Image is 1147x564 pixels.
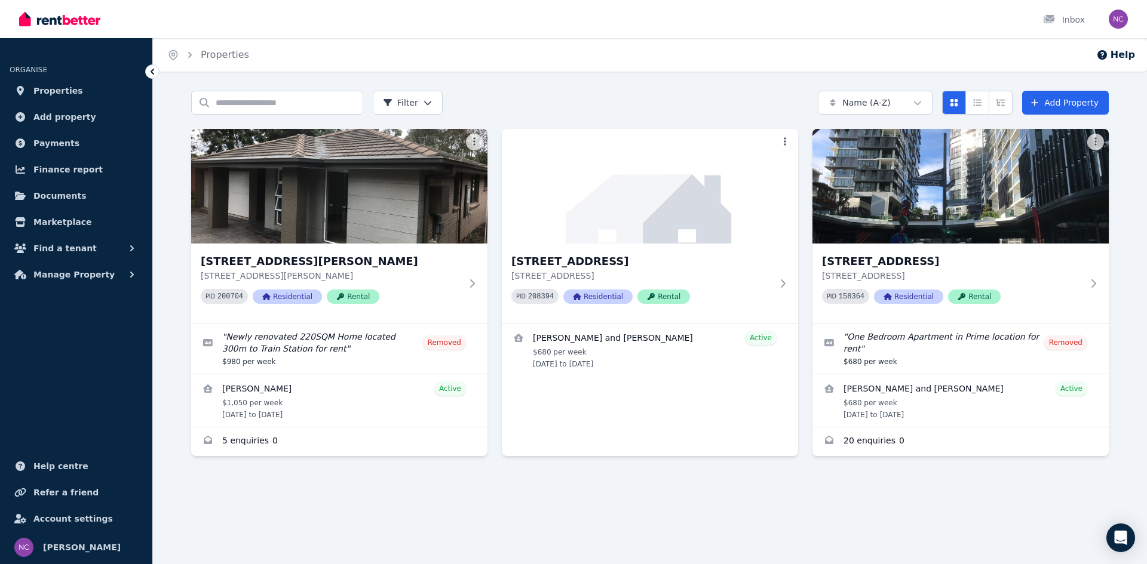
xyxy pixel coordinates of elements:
a: Enquiries for 12 Harold Ave, Pennant Hills [191,427,487,456]
span: Manage Property [33,267,115,282]
a: Help centre [10,454,143,478]
span: [PERSON_NAME] [43,540,121,554]
a: Properties [201,49,249,60]
button: More options [777,134,793,150]
span: Name (A-Z) [842,97,891,109]
a: Edit listing: Newly renovated 220SQM Home located 300m to Train Station for rent [191,323,487,374]
button: Compact list view [965,91,989,115]
span: Account settings [33,511,113,526]
small: PID [827,293,836,300]
span: Marketplace [33,215,91,229]
a: 809C/101 Waterloo Road, Macquarie Park[STREET_ADDRESS][STREET_ADDRESS]PID 158364ResidentialRental [812,129,1109,323]
button: Help [1096,48,1135,62]
p: [STREET_ADDRESS] [822,270,1082,282]
span: Refer a friend [33,485,99,500]
span: Help centre [33,459,88,473]
nav: Breadcrumb [153,38,263,72]
span: Add property [33,110,96,124]
a: View details for Yizhi Qu and Yuqi Yao [812,374,1109,427]
span: Payments [33,136,79,150]
a: Add property [10,105,143,129]
span: Residential [253,289,322,304]
code: 208394 [528,292,554,301]
h3: [STREET_ADDRESS] [511,253,772,270]
code: 158364 [839,292,864,301]
span: Rental [637,289,690,304]
button: Expanded list view [989,91,1013,115]
span: Documents [33,189,87,203]
a: Enquiries for 809C/101 Waterloo Road, Macquarie Park [812,427,1109,456]
button: Filter [373,91,443,115]
button: Manage Property [10,263,143,286]
a: Account settings [10,507,143,531]
span: Properties [33,84,83,98]
a: Finance report [10,158,143,181]
a: View details for Tobias Sveaas and Antonia Cai [502,323,798,376]
small: PID [206,293,215,300]
a: Edit listing: One Bedroom Apartment in Prime location for rent [812,323,1109,374]
a: Payments [10,131,143,155]
h3: [STREET_ADDRESS][PERSON_NAME] [201,253,461,270]
code: 200704 [217,292,243,301]
span: Residential [563,289,633,304]
img: 809C/101 Waterloo Road, Macquarie Park [812,129,1109,244]
img: RentBetter [19,10,100,28]
div: Inbox [1043,14,1085,26]
span: Find a tenant [33,241,97,255]
a: Add Property [1022,91,1109,115]
a: 12 Harold Ave, Pennant Hills[STREET_ADDRESS][PERSON_NAME][STREET_ADDRESS][PERSON_NAME]PID 200704R... [191,129,487,323]
button: More options [466,134,483,150]
button: Name (A-Z) [818,91,933,115]
a: Refer a friend [10,480,143,504]
a: Properties [10,79,143,103]
span: Filter [383,97,418,109]
div: Open Intercom Messenger [1106,523,1135,552]
img: 12 Harold Ave, Pennant Hills [191,129,487,244]
span: Finance report [33,162,103,177]
a: 205A/101 Waterloo Road, Macquarie Park[STREET_ADDRESS][STREET_ADDRESS]PID 208394ResidentialRental [502,129,798,323]
button: Find a tenant [10,236,143,260]
a: Marketplace [10,210,143,234]
span: ORGANISE [10,66,47,74]
div: View options [942,91,1013,115]
a: Documents [10,184,143,208]
img: Norman Cai [1109,10,1128,29]
span: Rental [327,289,379,304]
button: Card view [942,91,966,115]
img: Norman Cai [14,538,33,557]
a: View details for Andrew Urquhart [191,374,487,427]
span: Residential [874,289,943,304]
small: PID [516,293,526,300]
img: 205A/101 Waterloo Road, Macquarie Park [502,129,798,244]
button: More options [1087,134,1104,150]
p: [STREET_ADDRESS] [511,270,772,282]
h3: [STREET_ADDRESS] [822,253,1082,270]
span: Rental [948,289,1001,304]
p: [STREET_ADDRESS][PERSON_NAME] [201,270,461,282]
